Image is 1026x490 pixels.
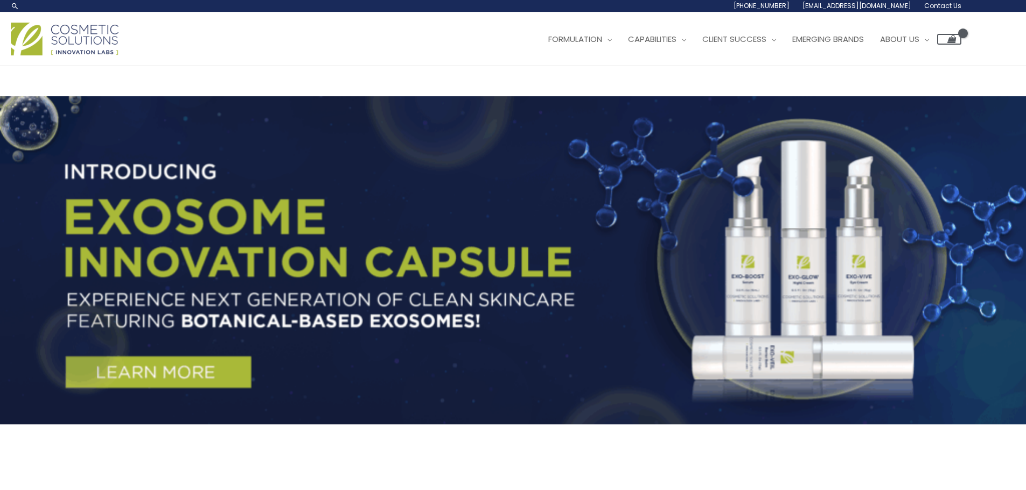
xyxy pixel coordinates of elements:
nav: Site Navigation [532,23,961,55]
span: About Us [880,33,919,45]
span: [PHONE_NUMBER] [734,1,790,10]
a: Search icon link [11,2,19,10]
a: Emerging Brands [784,23,872,55]
a: Formulation [540,23,620,55]
span: Emerging Brands [792,33,864,45]
span: Formulation [548,33,602,45]
a: Client Success [694,23,784,55]
span: [EMAIL_ADDRESS][DOMAIN_NAME] [802,1,911,10]
a: Capabilities [620,23,694,55]
img: Cosmetic Solutions Logo [11,23,118,55]
span: Contact Us [924,1,961,10]
span: Client Success [702,33,766,45]
a: View Shopping Cart, empty [937,34,961,45]
span: Capabilities [628,33,676,45]
a: About Us [872,23,937,55]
